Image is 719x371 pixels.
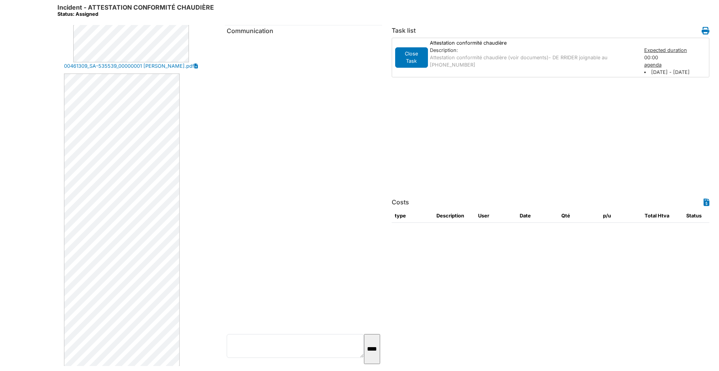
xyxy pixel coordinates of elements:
[644,69,708,76] li: [DATE] - [DATE]
[430,47,636,54] div: Description:
[600,209,642,223] th: p/u
[392,199,409,206] h6: Costs
[702,27,709,35] i: Work order
[227,27,273,35] span: translation missing: en.communication.communication
[430,54,636,69] p: Attestation conformité chaudière (voir documents)- DE RRIDER joignable au [PHONE_NUMBER]
[640,47,712,76] div: 00:00
[57,4,214,17] h6: Incident - ATTESTATION CONFORMITÉ CHAUDIÈRE
[57,11,214,17] div: Status: Assigned
[645,213,657,219] span: translation missing: en.total
[395,53,428,61] a: Close Task
[658,213,669,219] span: translation missing: en.HTVA
[475,209,517,223] th: User
[517,209,558,223] th: Date
[644,47,708,54] div: Expected duration
[433,209,475,223] th: Description
[405,51,418,64] span: translation missing: en.todo.action.close_task
[558,209,600,223] th: Qté
[644,61,708,69] div: agenda
[392,27,416,34] h6: Task list
[426,39,640,47] div: Attestation conformité chaudière
[64,62,194,70] a: 00461309_SA-535539_00000001 [PERSON_NAME].pdf
[392,209,433,223] th: type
